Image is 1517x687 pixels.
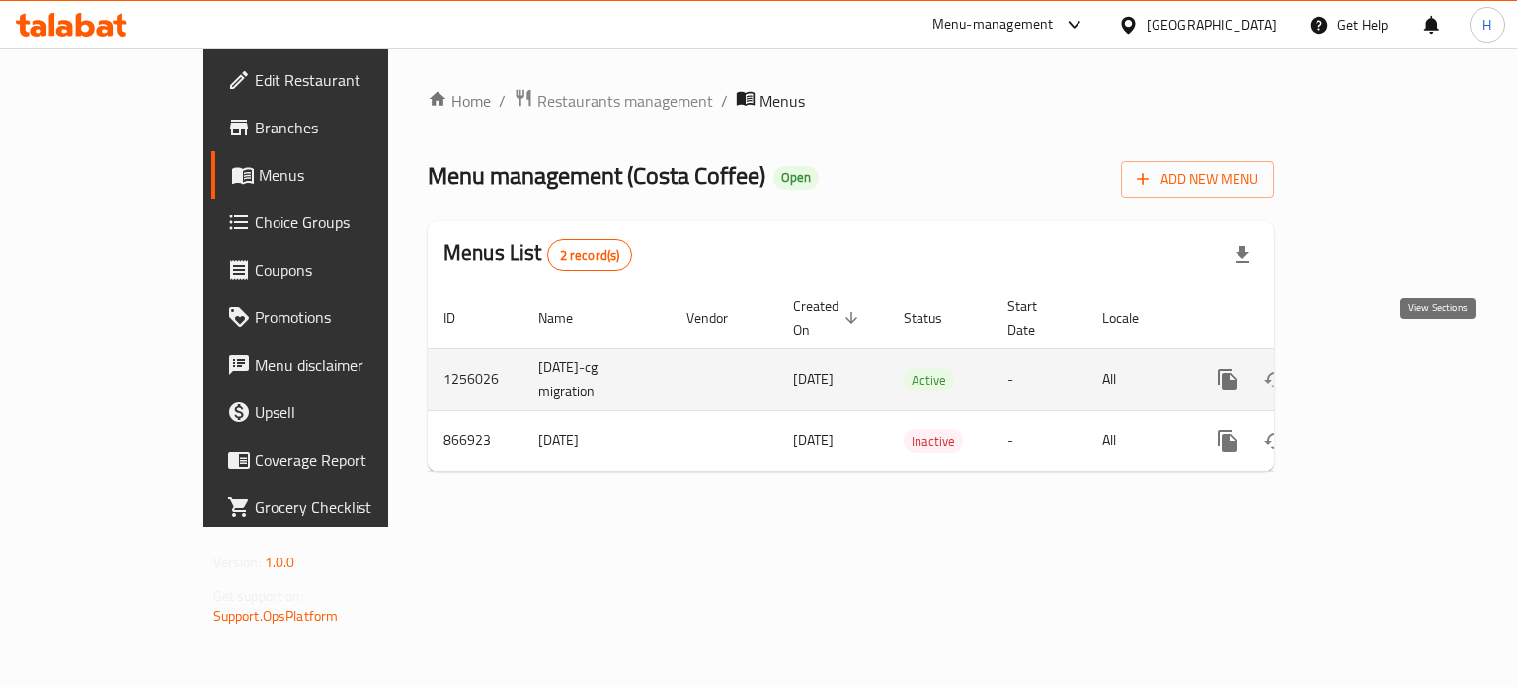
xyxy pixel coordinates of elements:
span: Created On [793,295,864,342]
li: / [499,89,506,113]
div: Active [904,368,954,391]
span: Coverage Report [255,448,441,472]
a: Menu disclaimer [211,341,457,388]
a: Grocery Checklist [211,483,457,531]
th: Actions [1188,289,1409,349]
td: All [1086,348,1188,410]
table: enhanced table [428,289,1409,472]
button: more [1204,417,1251,465]
span: [DATE] [793,427,834,453]
span: Version: [213,550,262,575]
span: Vendor [686,306,754,330]
td: - [992,410,1086,471]
span: Menus [759,89,805,113]
span: Promotions [255,305,441,329]
span: Locale [1102,306,1164,330]
td: [DATE] [522,410,671,471]
span: H [1482,14,1491,36]
a: Edit Restaurant [211,56,457,104]
a: Branches [211,104,457,151]
li: / [721,89,728,113]
td: [DATE]-cg migration [522,348,671,410]
span: Start Date [1007,295,1063,342]
button: Change Status [1251,417,1299,465]
td: 866923 [428,410,522,471]
a: Support.OpsPlatform [213,603,339,629]
span: 2 record(s) [548,246,632,265]
span: Upsell [255,400,441,424]
div: Menu-management [932,13,1054,37]
div: Total records count [547,239,633,271]
span: Branches [255,116,441,139]
td: - [992,348,1086,410]
span: Status [904,306,968,330]
span: Restaurants management [537,89,713,113]
span: Active [904,369,954,391]
span: Menus [259,163,441,187]
span: Menu disclaimer [255,353,441,377]
span: Choice Groups [255,211,441,234]
a: Restaurants management [514,88,713,114]
a: Coupons [211,246,457,294]
span: Get support on: [213,583,304,609]
button: Change Status [1251,356,1299,403]
span: Inactive [904,430,963,453]
a: Menus [211,151,457,199]
span: Menu management ( Costa Coffee ) [428,153,765,198]
span: Name [538,306,599,330]
td: All [1086,410,1188,471]
div: Export file [1219,231,1266,279]
div: Inactive [904,429,963,453]
h2: Menus List [443,238,632,271]
div: Open [773,166,819,190]
span: ID [443,306,481,330]
span: Coupons [255,258,441,282]
a: Home [428,89,491,113]
button: more [1204,356,1251,403]
nav: breadcrumb [428,88,1274,114]
a: Upsell [211,388,457,436]
span: [DATE] [793,366,834,391]
span: Open [773,169,819,186]
a: Choice Groups [211,199,457,246]
a: Coverage Report [211,436,457,483]
td: 1256026 [428,348,522,410]
button: Add New Menu [1121,161,1274,198]
span: 1.0.0 [265,550,295,575]
a: Promotions [211,294,457,341]
div: [GEOGRAPHIC_DATA] [1147,14,1277,36]
span: Edit Restaurant [255,68,441,92]
span: Add New Menu [1137,167,1258,192]
span: Grocery Checklist [255,495,441,519]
